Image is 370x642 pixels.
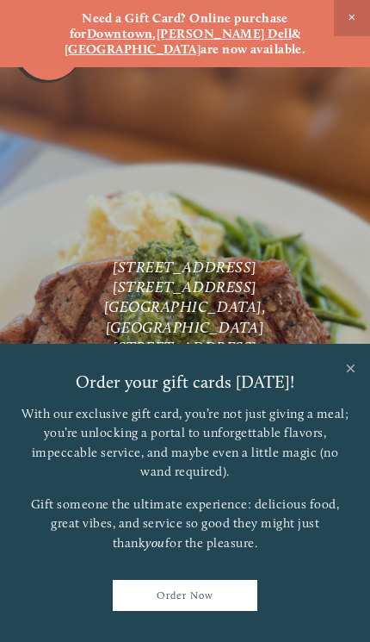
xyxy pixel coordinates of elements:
[22,404,348,482] p: With our exclusive gift card, you’re not just giving a meal; you’re unlocking a portal to unforge...
[87,26,153,41] a: Downtown
[152,26,156,41] strong: ,
[145,535,165,551] em: you
[113,580,256,611] a: Order Now
[334,346,367,395] a: Close
[104,277,270,336] a: [STREET_ADDRESS] [GEOGRAPHIC_DATA], [GEOGRAPHIC_DATA]
[157,26,292,41] a: [PERSON_NAME] Dell
[22,495,348,553] p: Gift someone the ultimate experience: delicious food, great vibes, and service so good they might...
[113,257,257,275] a: [STREET_ADDRESS]
[70,10,292,41] strong: Need a Gift Card? Online purchase for
[200,41,305,57] strong: are now available.
[76,373,295,390] h1: Order your gift cards [DATE]!
[65,41,201,57] a: [GEOGRAPHIC_DATA]
[292,26,300,41] strong: &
